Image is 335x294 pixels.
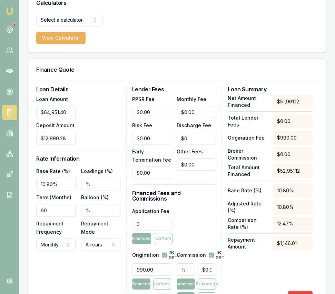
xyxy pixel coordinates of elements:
p: Adjusted Rate (%) [228,200,267,214]
input: $ [36,132,76,144]
div: $51,961.12 [273,95,313,109]
label: Repayment Frequency [36,221,63,235]
label: Application Fee [132,208,169,214]
input: $ [177,132,216,144]
button: Financed [132,233,151,244]
label: Early Termination Fee [132,149,171,163]
p: Net Amount Financed [228,95,267,109]
label: Repayment Mode [81,221,108,235]
div: 10.80% [273,200,313,214]
h3: Rate Information [36,156,120,161]
label: Deposit Amount [36,122,75,128]
button: Upfront [154,233,173,244]
img: emu-icon-u.png [6,7,14,15]
label: Base Rate (%) [36,168,70,174]
p: Total Lender Fees [228,114,267,128]
div: inc. GST [162,250,178,261]
label: Commission [177,253,206,257]
input: $ [36,106,76,118]
label: Term (Months) [36,194,71,200]
input: $ [177,158,216,171]
p: Base Rate (%) [228,187,267,194]
input: $ [132,218,173,230]
input: % [177,263,195,276]
label: PPSR Fee [132,96,155,102]
input: $ [132,132,171,144]
div: $990.00 [273,131,313,145]
button: Financed [132,278,150,290]
button: Commission [177,278,195,290]
h3: Finance Quote [36,67,318,72]
p: Comparison Rate (%) [228,217,267,231]
div: $52,951.12 [273,164,313,178]
label: Loan Amount [36,96,68,102]
p: Broker Commission [228,148,267,161]
input: % [81,204,120,216]
h3: Loan Summary [228,87,313,92]
p: Origination Fee [228,134,267,141]
h3: Lender Fees [132,87,216,92]
div: inc. GST [209,250,225,261]
button: View Calculator [36,32,86,44]
p: Repayment Amount [228,236,267,250]
label: Other Fees [177,149,203,154]
h3: Financed Fees and Commissions [132,190,216,201]
label: Loadings (%) [81,168,113,174]
input: $ [132,106,171,118]
label: Discharge Fee [177,122,211,128]
div: 10.80% [273,184,313,197]
div: $0.00 [273,148,313,161]
input: $ [177,106,216,118]
label: Monthly Fee [177,96,206,102]
div: 12.47% [273,217,313,231]
label: Origination [132,253,159,257]
input: % [36,178,76,190]
div: $0.00 [273,114,313,128]
input: % [81,178,120,190]
button: Upfront [153,278,171,290]
button: Brokerage [198,278,216,290]
label: Balloon (%) [81,194,109,200]
h3: Loan Details [36,87,120,92]
label: Risk Fee [132,122,152,128]
p: Total Amount Financed [228,164,267,178]
div: $1,146.01 [273,236,313,250]
input: $ [132,166,171,179]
